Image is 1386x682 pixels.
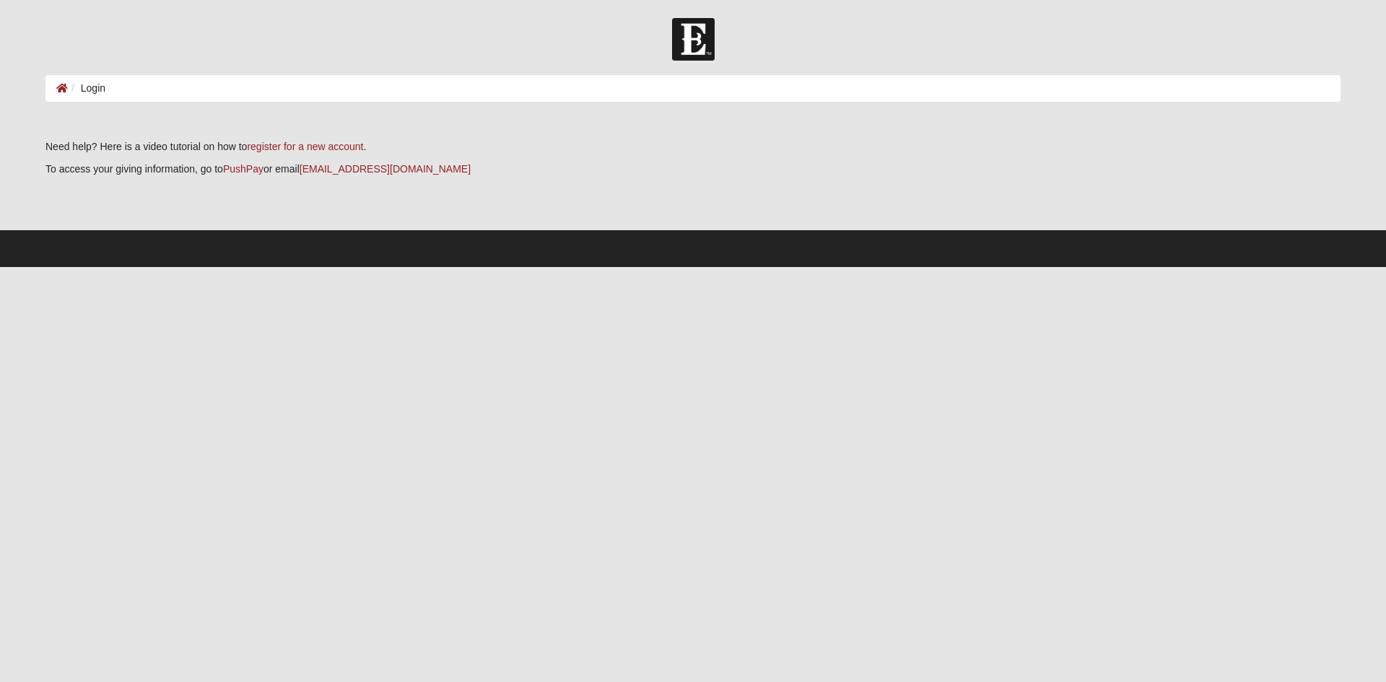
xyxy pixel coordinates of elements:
[45,139,1341,154] p: Need help? Here is a video tutorial on how to .
[68,81,105,96] li: Login
[223,163,263,175] a: PushPay
[45,162,1341,177] p: To access your giving information, go to or email
[672,18,715,61] img: Church of Eleven22 Logo
[300,163,471,175] a: [EMAIL_ADDRESS][DOMAIN_NAME]
[247,141,363,152] a: register for a new account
